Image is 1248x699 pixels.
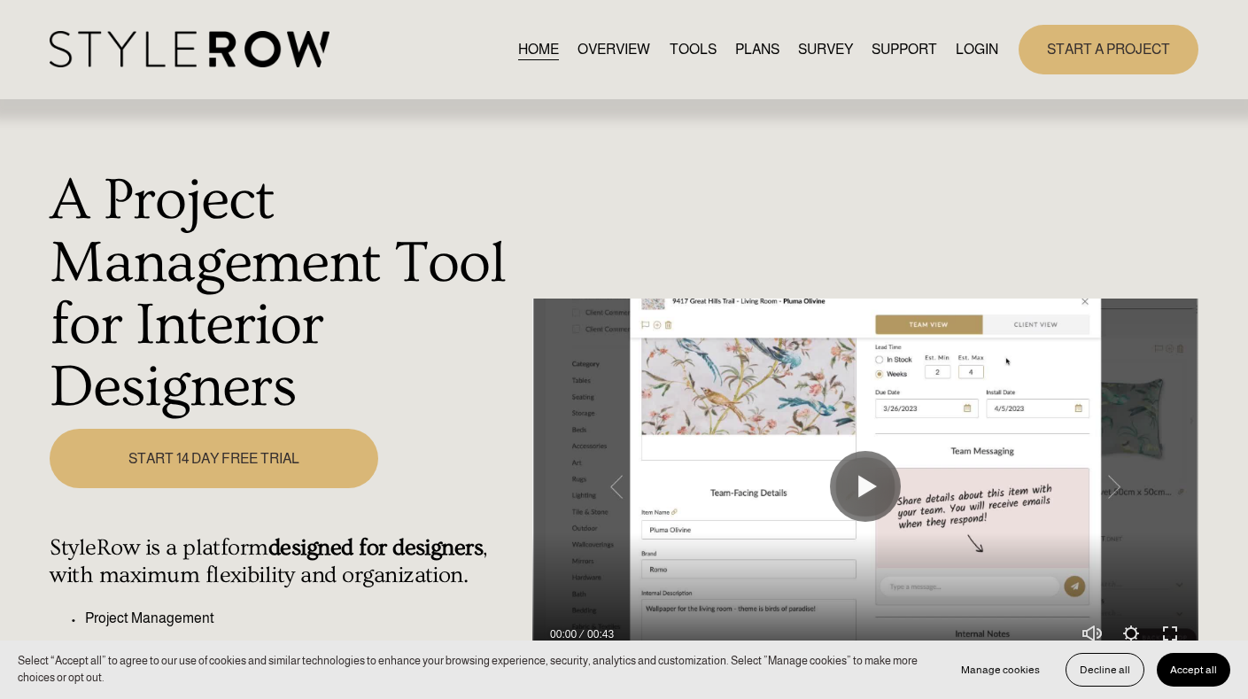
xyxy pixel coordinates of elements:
a: START 14 DAY FREE TRIAL [50,429,377,488]
a: START A PROJECT [1019,25,1198,74]
a: HOME [518,37,559,61]
p: Budgeting and Invoicing [85,636,523,657]
span: Decline all [1080,664,1130,676]
a: PLANS [735,37,779,61]
a: OVERVIEW [577,37,650,61]
a: folder dropdown [872,37,937,61]
div: Duration [581,625,618,643]
p: Project Management [85,608,523,629]
strong: designed for designers [268,534,484,561]
img: StyleRow [50,31,329,67]
span: Manage cookies [961,664,1040,676]
button: Decline all [1066,653,1144,687]
h4: StyleRow is a platform , with maximum flexibility and organization. [50,534,523,588]
h1: A Project Management Tool for Interior Designers [50,169,523,419]
a: TOOLS [670,37,717,61]
a: SURVEY [798,37,853,61]
a: LOGIN [956,37,998,61]
span: Accept all [1170,664,1217,676]
p: Select “Accept all” to agree to our use of cookies and similar technologies to enhance your brows... [18,653,930,687]
div: Current time [550,625,581,643]
span: SUPPORT [872,39,937,60]
button: Accept all [1157,653,1230,687]
button: Manage cookies [948,653,1053,687]
button: Play [830,451,901,522]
